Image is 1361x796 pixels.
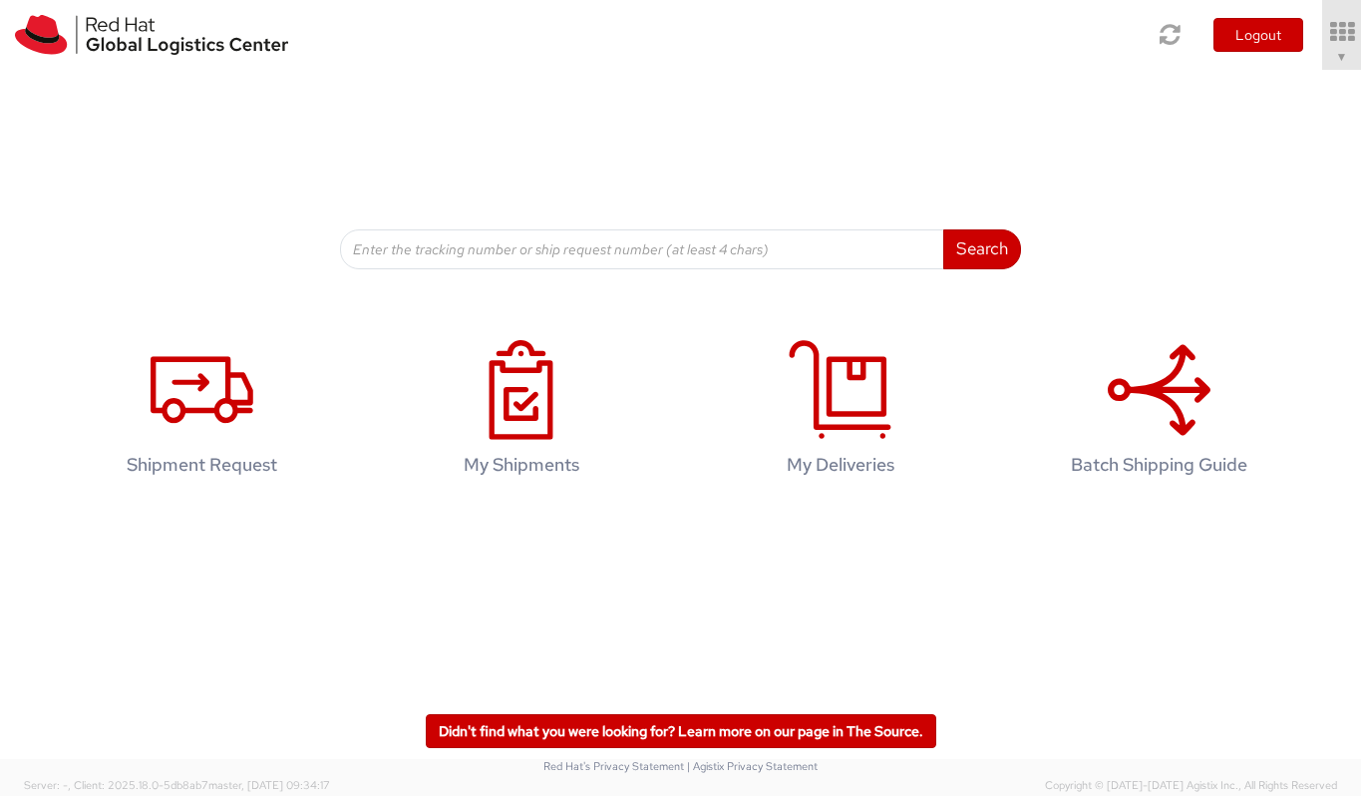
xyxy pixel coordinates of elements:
[53,319,352,506] a: Shipment Request
[1213,18,1303,52] button: Logout
[426,714,936,748] a: Didn't find what you were looking for? Learn more on our page in The Source.
[74,455,331,475] h4: Shipment Request
[340,229,944,269] input: Enter the tracking number or ship request number (at least 4 chars)
[543,759,684,773] a: Red Hat's Privacy Statement
[208,778,330,792] span: master, [DATE] 09:34:17
[712,455,969,475] h4: My Deliveries
[1336,49,1348,65] span: ▼
[393,455,650,475] h4: My Shipments
[1045,778,1337,794] span: Copyright © [DATE]-[DATE] Agistix Inc., All Rights Reserved
[68,778,71,792] span: ,
[691,319,990,506] a: My Deliveries
[687,759,818,773] a: | Agistix Privacy Statement
[943,229,1021,269] button: Search
[1010,319,1309,506] a: Batch Shipping Guide
[372,319,671,506] a: My Shipments
[1031,455,1288,475] h4: Batch Shipping Guide
[74,778,330,792] span: Client: 2025.18.0-5db8ab7
[15,15,288,55] img: rh-logistics-00dfa346123c4ec078e1.svg
[24,778,71,792] span: Server: -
